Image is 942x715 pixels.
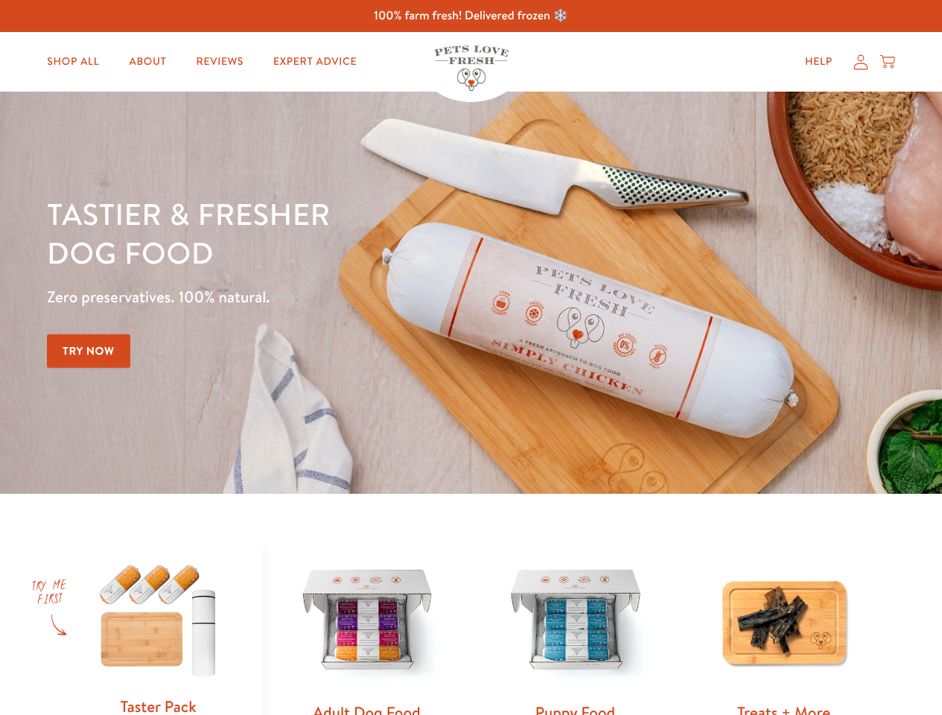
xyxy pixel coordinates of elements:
a: Help [793,47,844,77]
a: About [117,47,178,77]
h1: Tastier & fresher dog food [47,194,612,272]
a: Expert Advice [261,47,369,77]
a: Try Now [47,334,130,368]
img: Pets Love Fresh [434,45,509,91]
a: Shop All [35,47,111,77]
p: Zero preservatives. 100% natural. [47,284,612,311]
a: Reviews [185,47,255,77]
